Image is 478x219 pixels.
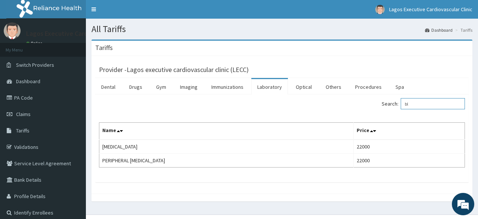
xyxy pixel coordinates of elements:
[16,62,54,68] span: Switch Providers
[16,78,40,85] span: Dashboard
[389,6,472,13] span: Lagos Executive Cardiovascular Clinic
[353,123,465,140] th: Price
[16,127,30,134] span: Tariffs
[4,143,142,169] textarea: Type your message and hit 'Enter'
[99,140,354,154] td: [MEDICAL_DATA]
[349,79,388,95] a: Procedures
[26,41,44,46] a: Online
[123,79,148,95] a: Drugs
[122,4,140,22] div: Minimize live chat window
[99,123,354,140] th: Name
[425,27,453,33] a: Dashboard
[353,154,465,168] td: 22000
[290,79,318,95] a: Optical
[389,79,410,95] a: Spa
[95,44,113,51] h3: Tariffs
[401,98,465,109] input: Search:
[174,79,204,95] a: Imaging
[205,79,249,95] a: Immunizations
[353,140,465,154] td: 22000
[4,22,21,39] img: User Image
[99,154,354,168] td: PERIPHERAL [MEDICAL_DATA]
[91,24,472,34] h1: All Tariffs
[251,79,288,95] a: Laboratory
[43,63,103,139] span: We're online!
[14,37,30,56] img: d_794563401_company_1708531726252_794563401
[150,79,172,95] a: Gym
[16,111,31,118] span: Claims
[453,27,472,33] li: Tariffs
[95,79,121,95] a: Dental
[39,42,125,51] div: Chat with us now
[99,66,249,73] h3: Provider - Lagos executive cardiovascular clinic (LECC)
[26,30,134,37] p: Lagos Executive Cardiovascular Clinic
[375,5,385,14] img: User Image
[320,79,347,95] a: Others
[382,98,465,109] label: Search:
